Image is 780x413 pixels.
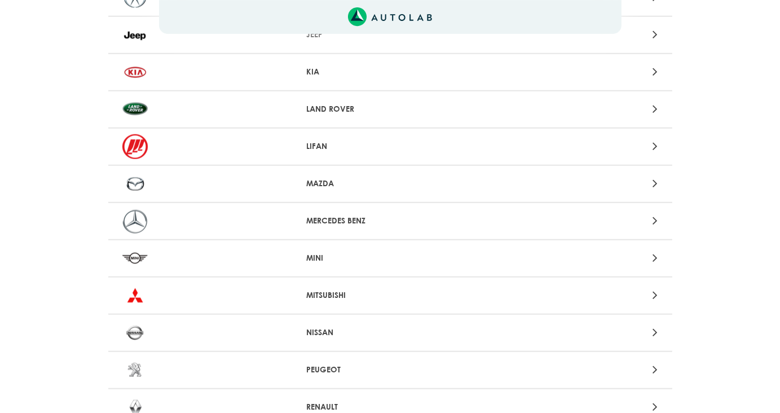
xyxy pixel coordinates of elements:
img: MITSUBISHI [122,283,148,308]
img: MAZDA [122,172,148,196]
p: MITSUBISHI [306,289,474,301]
img: KIA [122,60,148,85]
img: PEUGEOT [122,358,148,383]
a: Link al sitio de autolab [348,11,432,21]
p: MERCEDES BENZ [306,215,474,227]
img: JEEP [122,23,148,47]
p: LAND ROVER [306,103,474,115]
img: MINI [122,246,148,271]
p: MAZDA [306,178,474,190]
p: NISSAN [306,327,474,339]
p: MINI [306,252,474,264]
p: KIA [306,66,474,78]
p: LIFAN [306,140,474,152]
p: JEEP [306,29,474,41]
p: RENAULT [306,401,474,413]
img: NISSAN [122,320,148,345]
img: LIFAN [122,134,148,159]
p: PEUGEOT [306,364,474,376]
img: LAND ROVER [122,97,148,122]
img: MERCEDES BENZ [122,209,148,234]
